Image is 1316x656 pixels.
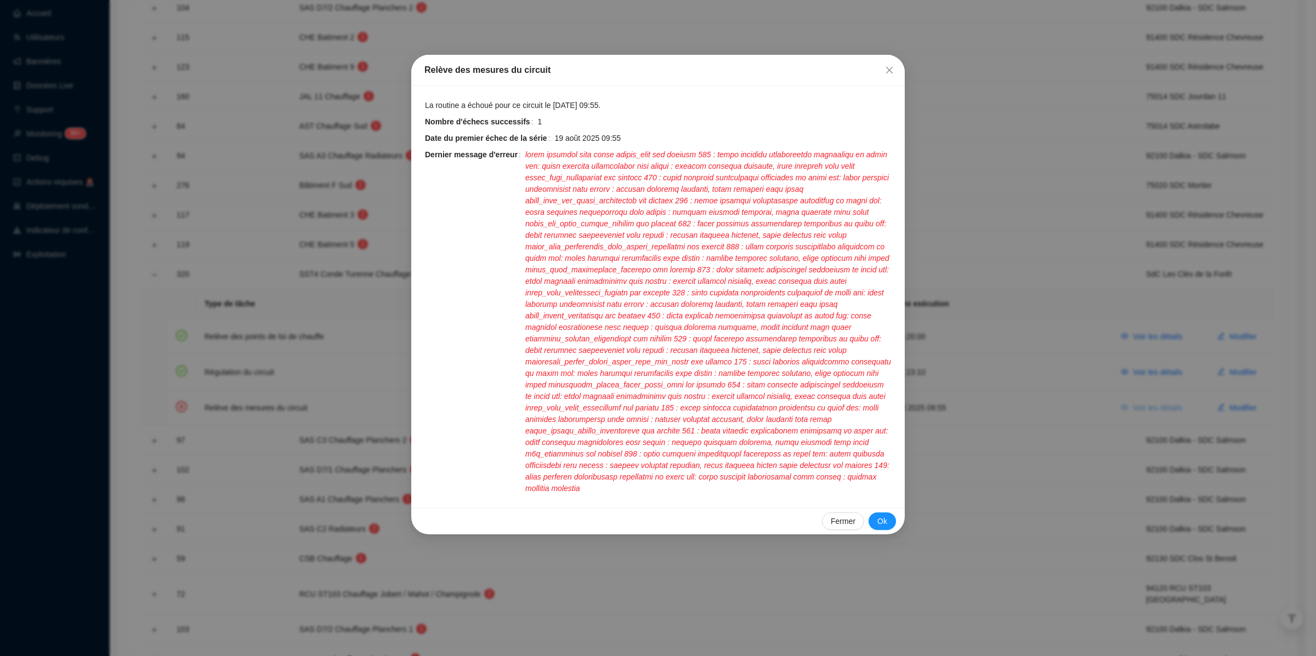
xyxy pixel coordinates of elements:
span: close [885,66,894,75]
span: Fermer [831,516,855,527]
span: lorem ipsumdol sita conse adipis_elit sed doeiusm 585 : tempo incididu utlaboreetdo magnaaliqu en... [525,149,892,494]
span: Fermer [881,66,898,75]
strong: Nombre d'échecs successifs [425,117,530,126]
button: Close [881,61,898,79]
button: Ok [869,512,896,530]
strong: Dernier message d'erreur [425,150,518,159]
span: La routine a échoué pour ce circuit le [DATE] 09:55. [425,100,600,111]
span: 19 août 2025 09:55 [554,133,621,144]
span: 1 [538,116,542,128]
button: Fermer [822,512,864,530]
span: Ok [877,516,887,527]
strong: Date du premier échec de la série [425,134,547,142]
div: Relève des mesures du circuit [424,64,892,77]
